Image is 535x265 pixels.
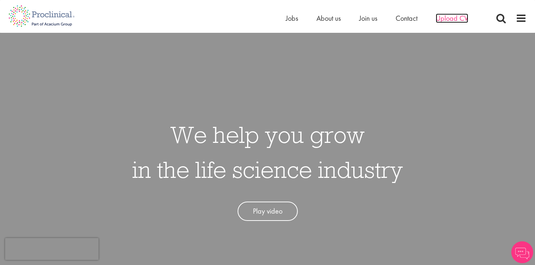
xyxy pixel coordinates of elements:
a: Join us [359,13,377,23]
a: Contact [396,13,417,23]
h1: We help you grow in the life science industry [132,117,403,187]
a: Play video [238,202,298,221]
img: Chatbot [511,241,533,263]
a: Jobs [286,13,298,23]
a: About us [316,13,341,23]
a: Upload CV [436,13,468,23]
